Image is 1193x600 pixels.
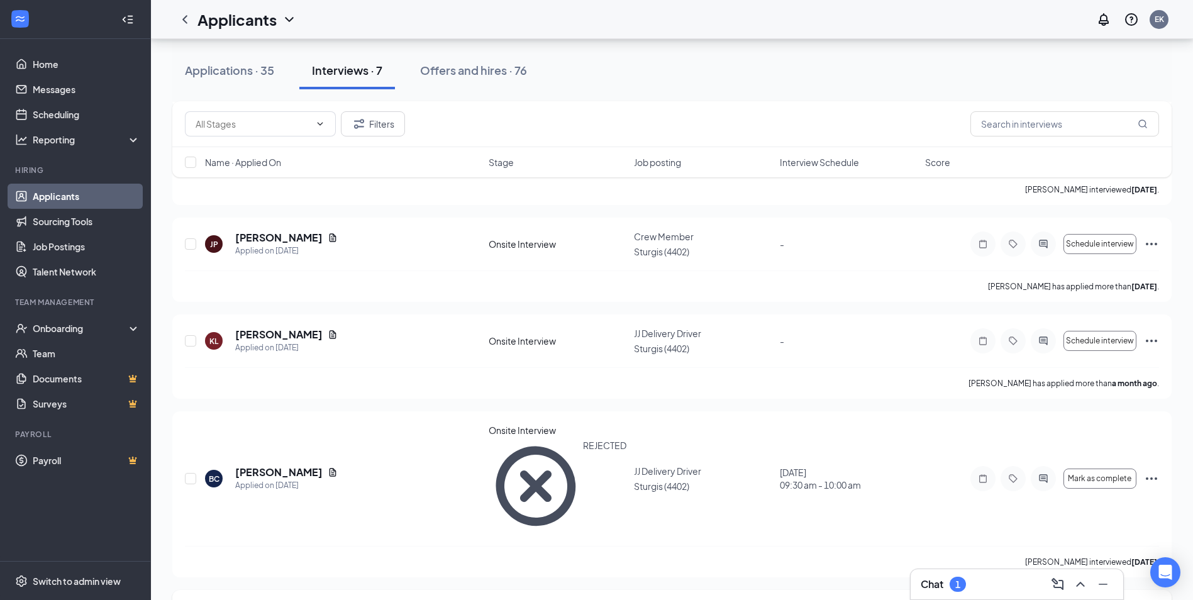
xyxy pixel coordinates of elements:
p: Sturgis (4402) [634,480,772,492]
span: Name · Applied On [205,156,281,169]
a: Home [33,52,140,77]
svg: Ellipses [1144,333,1159,348]
input: All Stages [196,117,310,131]
svg: Note [975,336,990,346]
div: JP [210,239,218,250]
svg: Ellipses [1144,471,1159,486]
div: 1 [955,579,960,590]
a: Sourcing Tools [33,209,140,234]
button: ComposeMessage [1048,574,1068,594]
svg: Document [328,467,338,477]
svg: Notifications [1096,12,1111,27]
b: [DATE] [1131,282,1157,291]
button: ChevronUp [1070,574,1090,594]
div: Onsite Interview [489,335,626,347]
svg: ActiveChat [1036,239,1051,249]
svg: QuestionInfo [1124,12,1139,27]
a: Talent Network [33,259,140,284]
div: EK [1155,14,1164,25]
a: Applicants [33,184,140,209]
a: Messages [33,77,140,102]
span: Interview Schedule [780,156,859,169]
div: Interviews · 7 [312,62,382,78]
button: Mark as complete [1063,469,1136,489]
div: Hiring [15,165,138,175]
svg: Settings [15,575,28,587]
span: 09:30 am - 10:00 am [780,479,918,491]
p: Sturgis (4402) [634,342,772,355]
span: JJ Delivery Driver [634,328,701,339]
div: Onsite Interview [489,238,626,250]
a: Job Postings [33,234,140,259]
div: Onsite Interview [489,424,626,436]
div: Applied on [DATE] [235,479,338,492]
h5: [PERSON_NAME] [235,231,323,245]
div: Switch to admin view [33,575,121,587]
span: Schedule interview [1066,336,1134,345]
span: - [780,238,784,250]
span: Job posting [634,156,681,169]
svg: UserCheck [15,322,28,335]
svg: Document [328,330,338,340]
svg: MagnifyingGlass [1138,119,1148,129]
div: BC [209,474,219,484]
div: Onboarding [33,322,130,335]
span: Score [925,156,950,169]
svg: ChevronDown [282,12,297,27]
p: [PERSON_NAME] has applied more than . [968,378,1159,389]
h1: Applicants [197,9,277,30]
a: Team [33,341,140,366]
svg: Filter [352,116,367,131]
h3: Chat [921,577,943,591]
button: Schedule interview [1063,331,1136,351]
div: Applied on [DATE] [235,245,338,257]
span: Mark as complete [1068,474,1131,483]
svg: ComposeMessage [1050,577,1065,592]
p: Sturgis (4402) [634,245,772,258]
svg: Ellipses [1144,236,1159,252]
svg: Tag [1006,239,1021,249]
div: KL [209,336,218,347]
div: Offers and hires · 76 [420,62,527,78]
svg: ActiveChat [1036,336,1051,346]
svg: ChevronLeft [177,12,192,27]
div: [DATE] [780,466,918,491]
button: Filter Filters [341,111,405,136]
svg: ChevronUp [1073,577,1088,592]
p: [PERSON_NAME] has applied more than . [988,281,1159,292]
b: [DATE] [1131,557,1157,567]
div: REJECTED [583,439,626,533]
div: Team Management [15,297,138,308]
svg: WorkstreamLogo [14,13,26,25]
a: PayrollCrown [33,448,140,473]
svg: ActiveChat [1036,474,1051,484]
h5: [PERSON_NAME] [235,465,323,479]
svg: ChevronDown [315,119,325,129]
div: Reporting [33,133,141,146]
a: Scheduling [33,102,140,127]
svg: Document [328,233,338,243]
svg: Note [975,474,990,484]
div: Payroll [15,429,138,440]
svg: Tag [1006,474,1021,484]
h5: [PERSON_NAME] [235,328,323,342]
svg: Tag [1006,336,1021,346]
span: Schedule interview [1066,240,1134,248]
b: a month ago [1112,379,1157,388]
svg: Minimize [1096,577,1111,592]
svg: Analysis [15,133,28,146]
button: Minimize [1093,574,1113,594]
span: Stage [489,156,514,169]
span: JJ Delivery Driver [634,465,701,477]
svg: Collapse [121,13,134,26]
button: Schedule interview [1063,234,1136,254]
div: Open Intercom Messenger [1150,557,1180,587]
div: Applications · 35 [185,62,274,78]
svg: CrossCircle [489,439,583,533]
a: SurveysCrown [33,391,140,416]
input: Search in interviews [970,111,1159,136]
p: [PERSON_NAME] interviewed . [1025,557,1159,567]
span: - [780,335,784,347]
svg: Note [975,239,990,249]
